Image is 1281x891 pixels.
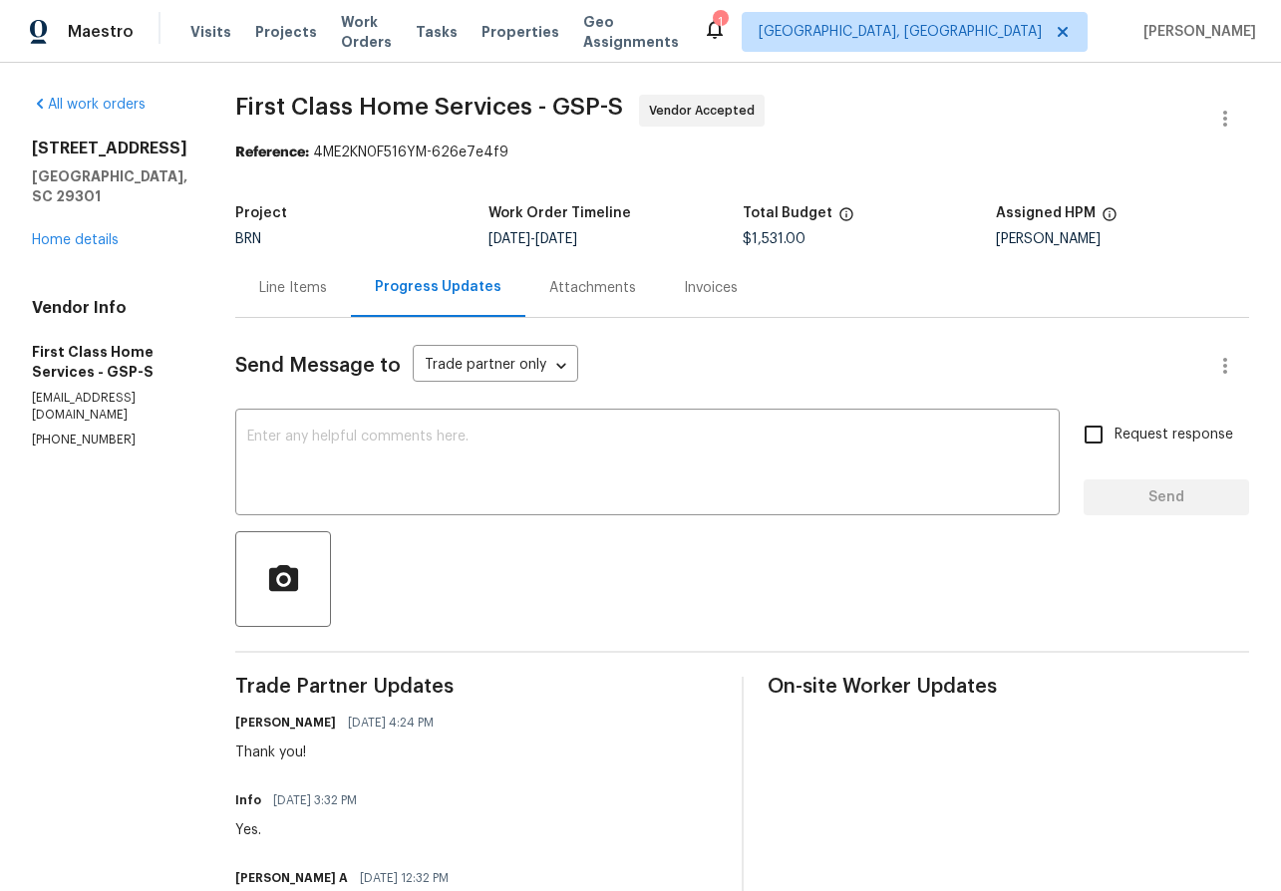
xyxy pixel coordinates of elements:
div: Attachments [549,278,636,298]
div: Trade partner only [413,350,578,383]
div: 4ME2KN0F516YM-626e7e4f9 [235,143,1249,162]
div: [PERSON_NAME] [996,232,1249,246]
span: Trade Partner Updates [235,677,718,697]
p: [EMAIL_ADDRESS][DOMAIN_NAME] [32,390,187,424]
h4: Vendor Info [32,298,187,318]
div: Thank you! [235,742,446,762]
h5: Total Budget [743,206,832,220]
h5: Project [235,206,287,220]
span: [DATE] [535,232,577,246]
span: [DATE] 4:24 PM [348,713,434,733]
span: BRN [235,232,261,246]
h5: [GEOGRAPHIC_DATA], SC 29301 [32,166,187,206]
span: $1,531.00 [743,232,805,246]
span: [DATE] [488,232,530,246]
span: Request response [1115,425,1233,445]
div: Progress Updates [375,277,501,297]
div: Line Items [259,278,327,298]
span: [DATE] 12:32 PM [360,868,449,888]
a: Home details [32,233,119,247]
span: First Class Home Services - GSP-S [235,95,623,119]
h5: First Class Home Services - GSP-S [32,342,187,382]
div: Yes. [235,820,369,840]
h6: [PERSON_NAME] A [235,868,348,888]
span: [DATE] 3:32 PM [273,790,357,810]
span: Projects [255,22,317,42]
span: Geo Assignments [583,12,679,52]
span: Tasks [416,25,458,39]
h2: [STREET_ADDRESS] [32,139,187,158]
h6: [PERSON_NAME] [235,713,336,733]
span: The total cost of line items that have been proposed by Opendoor. This sum includes line items th... [838,206,854,232]
span: [PERSON_NAME] [1135,22,1256,42]
span: Maestro [68,22,134,42]
div: Invoices [684,278,738,298]
span: Properties [481,22,559,42]
span: On-site Worker Updates [768,677,1250,697]
p: [PHONE_NUMBER] [32,432,187,448]
div: 1 [713,12,727,32]
span: Visits [190,22,231,42]
a: All work orders [32,98,146,112]
h5: Assigned HPM [996,206,1096,220]
span: Work Orders [341,12,392,52]
span: - [488,232,577,246]
h5: Work Order Timeline [488,206,631,220]
h6: Info [235,790,261,810]
span: Vendor Accepted [649,101,763,121]
span: The hpm assigned to this work order. [1102,206,1118,232]
span: [GEOGRAPHIC_DATA], [GEOGRAPHIC_DATA] [759,22,1042,42]
span: Send Message to [235,356,401,376]
b: Reference: [235,146,309,159]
